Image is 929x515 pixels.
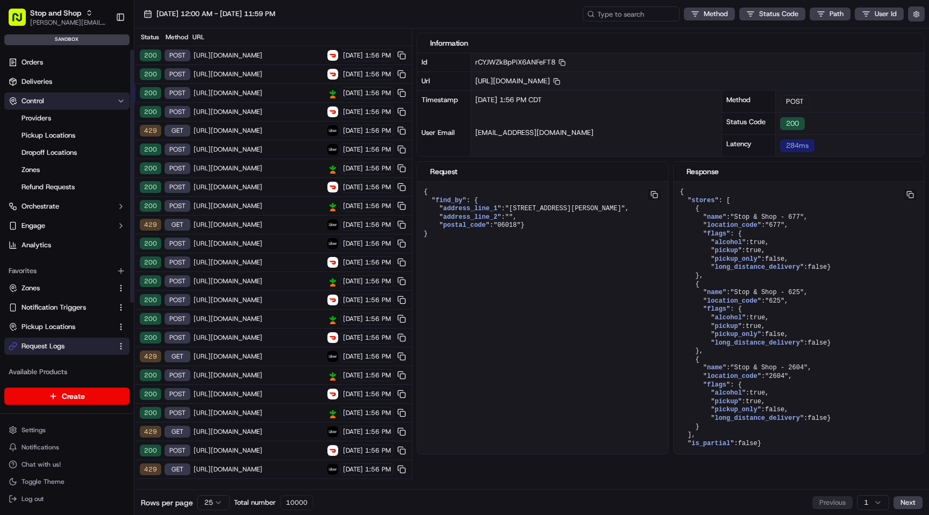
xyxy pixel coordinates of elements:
div: Method [163,33,189,41]
span: Orchestrate [22,202,59,211]
span: [DATE] [343,70,363,78]
span: [URL][DOMAIN_NAME] [194,70,324,78]
span: 1:56 PM [365,390,391,398]
a: Analytics [4,237,130,254]
span: true [749,239,765,246]
span: [DATE] [343,51,363,60]
span: false [765,331,784,338]
button: Start new chat [183,106,196,119]
span: [DATE] [343,220,363,229]
span: [DATE] [343,183,363,191]
img: Uber [327,351,338,362]
span: is_partial [691,440,730,447]
div: 200 [140,445,161,456]
span: 1:56 PM [365,465,391,474]
span: "06018" [494,221,520,229]
img: Doordash Drive [327,257,338,268]
img: 1736555255976-a54dd68f-1ca7-489b-9aae-adbdc363a1c4 [11,103,30,122]
span: [URL][DOMAIN_NAME] [194,108,324,116]
button: Stop and Shop [30,8,81,18]
div: 200 [140,238,161,249]
span: Analytics [22,240,51,250]
a: Dropoff Locations [17,145,117,160]
span: 1:56 PM [365,164,391,173]
img: Doordash Drive [327,389,338,399]
div: 200 [780,117,805,130]
span: false [807,263,827,271]
div: Favorites [4,262,130,280]
img: Instacart [327,276,338,287]
span: 1:56 PM [365,108,391,116]
span: Zones [22,165,40,175]
button: Pickup Locations [4,318,130,335]
span: Orders [22,58,43,67]
img: Instacart [327,370,338,381]
div: 200 [140,388,161,400]
span: 1:56 PM [365,296,391,304]
input: Type to search [583,6,680,22]
div: 📗 [11,157,19,166]
span: [URL][DOMAIN_NAME] [194,126,324,135]
div: Status [139,33,160,41]
span: Pickup Locations [22,322,75,332]
span: false [807,414,827,422]
span: true [746,323,761,330]
div: Information [430,38,911,48]
div: Method [722,90,776,112]
span: Path [830,9,844,19]
a: Zones [17,162,117,177]
div: We're available if you need us! [37,113,136,122]
span: find_by [435,197,462,204]
span: Settings [22,426,46,434]
span: location_code [707,373,758,380]
a: Pickup Locations [17,128,117,143]
span: 1:56 PM [365,314,391,323]
span: [DATE] [343,202,363,210]
button: User Id [855,8,904,20]
span: 1:56 PM [365,352,391,361]
div: POST [165,106,190,118]
div: 200 [140,313,161,325]
span: [EMAIL_ADDRESS][DOMAIN_NAME] [475,128,594,137]
span: pickup_only [714,255,757,263]
div: 200 [140,407,161,419]
button: Method [684,8,735,20]
div: get [165,463,190,475]
img: Uber [327,426,338,437]
span: false [765,406,784,413]
div: Id [417,53,471,71]
div: POST [165,200,190,212]
div: 💻 [91,157,99,166]
span: 1:56 PM [365,446,391,455]
img: Uber [327,464,338,475]
a: 💻API Documentation [87,152,177,171]
span: [DATE] [343,277,363,285]
span: name [707,289,723,296]
span: Providers [22,113,51,123]
div: get [165,351,190,362]
button: Chat with us! [4,457,130,472]
div: 429 [140,219,161,231]
div: POST [165,369,190,381]
button: Settings [4,423,130,438]
button: [PERSON_NAME][EMAIL_ADDRESS][DOMAIN_NAME] [30,18,107,27]
span: [URL][DOMAIN_NAME] [475,76,560,85]
span: [DATE] [343,352,363,361]
div: 10000 [280,495,313,510]
span: 1:56 PM [365,258,391,267]
span: "677" [765,221,784,229]
div: POST [165,445,190,456]
span: alcohol [714,314,741,321]
span: [URL][DOMAIN_NAME] [194,446,324,455]
span: 1:56 PM [365,202,391,210]
p: Welcome 👋 [11,43,196,60]
span: [URL][DOMAIN_NAME] [194,145,324,154]
span: Knowledge Base [22,156,82,167]
pre: { " ": [ { " ": , " ": , " ": { " ": , " ": , " ": , " ": } }, { " ": , " ": , " ": { " ": , " ":... [674,182,924,454]
img: Doordash Drive [327,182,338,192]
div: Timestamp [417,91,471,124]
span: name [707,213,723,221]
button: Zones [4,280,130,297]
span: 1:56 PM [365,70,391,78]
